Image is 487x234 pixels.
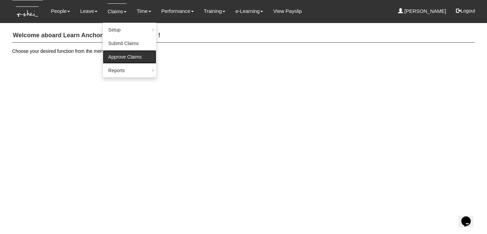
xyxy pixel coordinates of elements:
img: KTs7HI1dOZG7tu7pUkOpGGQAiEQAiEQAj0IhBB1wtXDg6BEAiBEAiBEAiB4RGIoBtemSRFIRACIRACIRACIdCLQARdL1w5OAR... [12,0,43,23]
iframe: chat widget [459,207,480,227]
a: Performance [161,3,194,19]
a: Claims [108,3,126,19]
a: e-Learning [235,3,263,19]
a: View Payslip [273,3,302,19]
a: Setup [103,23,156,37]
a: Training [204,3,226,19]
a: Time [137,3,151,19]
h4: Welcome aboard Learn Anchor, [PERSON_NAME] ! [12,29,475,43]
a: Leave [80,3,97,19]
a: Approve Claims [103,50,156,64]
a: Reports [103,64,156,77]
p: Choose your desired function from the menu above. [12,48,475,55]
a: [PERSON_NAME] [398,3,446,19]
a: Submit Claims [103,37,156,50]
button: Logout [451,3,480,19]
a: People [51,3,70,19]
